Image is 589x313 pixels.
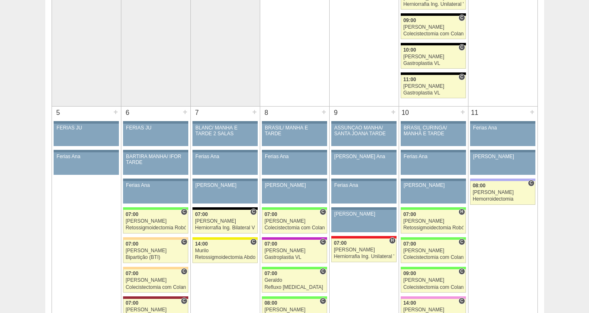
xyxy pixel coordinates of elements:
[265,183,324,188] div: [PERSON_NAME]
[126,285,186,290] div: Colecistectomia com Colangiografia VL
[403,17,416,23] span: 09:00
[54,152,118,175] a: Ferias Ana
[320,107,328,117] div: +
[123,150,188,152] div: Key: Aviso
[126,154,185,165] div: BARTIRA MANHÃ/ IFOR TARDE
[123,269,188,293] a: C 07:00 [PERSON_NAME] Colecistectomia com Colangiografia VL
[403,47,416,53] span: 10:00
[181,298,187,304] span: Consultório
[262,121,327,124] div: Key: Aviso
[192,207,257,210] div: Key: Blanc
[192,240,257,263] a: C 14:00 Murilo Retossigmoidectomia Abdominal VL
[123,207,188,210] div: Key: Brasil
[264,285,325,290] div: Refluxo [MEDICAL_DATA] esofágico Robótico
[320,298,326,304] span: Consultório
[181,209,187,215] span: Consultório
[403,61,463,66] div: Gastroplastia VL
[260,107,273,119] div: 8
[123,210,188,233] a: C 07:00 [PERSON_NAME] Retossigmoidectomia Robótica
[528,180,534,186] span: Consultório
[250,209,256,215] span: Consultório
[401,75,466,98] a: C 11:00 [PERSON_NAME] Gastroplastia VL
[195,255,255,260] div: Retossigmoidectomia Abdominal VL
[192,210,257,233] a: C 07:00 [PERSON_NAME] Herniorrafia Ing. Bilateral VL
[401,72,466,75] div: Key: Blanc
[192,121,257,124] div: Key: Aviso
[403,248,463,253] div: [PERSON_NAME]
[331,179,396,181] div: Key: Aviso
[262,240,327,263] a: C 07:00 [PERSON_NAME] Gastroplastia VL
[195,219,255,224] div: [PERSON_NAME]
[403,278,463,283] div: [PERSON_NAME]
[473,154,532,159] div: [PERSON_NAME]
[264,255,325,260] div: Gastroplastia VL
[264,211,277,217] span: 07:00
[126,241,138,247] span: 07:00
[123,152,188,175] a: BARTIRA MANHÃ/ IFOR TARDE
[334,183,394,188] div: Ferias Ana
[251,107,258,117] div: +
[126,278,186,283] div: [PERSON_NAME]
[401,179,466,181] div: Key: Aviso
[399,107,412,119] div: 10
[126,307,186,313] div: [PERSON_NAME]
[330,107,343,119] div: 9
[459,107,466,117] div: +
[401,150,466,152] div: Key: Aviso
[265,154,324,159] div: Ferias Ana
[401,13,466,16] div: Key: Blanc
[182,107,189,117] div: +
[331,207,396,210] div: Key: Aviso
[470,179,535,181] div: Key: Christóvão da Gama
[403,25,463,30] div: [PERSON_NAME]
[123,179,188,181] div: Key: Aviso
[334,211,394,217] div: [PERSON_NAME]
[470,124,535,146] a: Ferias Ana
[195,154,255,159] div: Ferias Ana
[403,241,416,247] span: 07:00
[57,125,116,131] div: FERIAS JU
[126,248,186,253] div: [PERSON_NAME]
[403,271,416,276] span: 09:00
[404,183,463,188] div: [PERSON_NAME]
[470,181,535,204] a: C 08:00 [PERSON_NAME] Hemorroidectomia
[262,296,327,299] div: Key: Brasil
[401,237,466,240] div: Key: Brasil
[262,237,327,240] div: Key: Maria Braido
[473,125,532,131] div: Ferias Ana
[473,196,533,202] div: Hemorroidectomia
[126,211,138,217] span: 07:00
[458,209,465,215] span: Hospital
[181,268,187,275] span: Consultório
[401,181,466,204] a: [PERSON_NAME]
[123,240,188,263] a: C 07:00 [PERSON_NAME] Bipartição (BTI)
[192,179,257,181] div: Key: Aviso
[320,268,326,275] span: Consultório
[401,124,466,146] a: BRASIL CURINGA/ MANHÃ E TARDE
[331,121,396,124] div: Key: Aviso
[123,181,188,204] a: Ferias Ana
[54,121,118,124] div: Key: Aviso
[470,150,535,152] div: Key: Aviso
[195,125,255,136] div: BLANC/ MANHÃ E TARDE 2 SALAS
[123,267,188,269] div: Key: Bartira
[470,152,535,175] a: [PERSON_NAME]
[54,124,118,146] a: FERIAS JU
[403,300,416,306] span: 14:00
[262,124,327,146] a: BRASIL/ MANHÃ E TARDE
[403,285,463,290] div: Colecistectomia com Colangiografia VL
[404,125,463,136] div: BRASIL CURINGA/ MANHÃ E TARDE
[403,307,463,313] div: [PERSON_NAME]
[331,210,396,232] a: [PERSON_NAME]
[195,241,208,247] span: 14:00
[473,190,533,195] div: [PERSON_NAME]
[401,210,466,233] a: H 07:00 [PERSON_NAME] Retossigmoidectomia Robótica
[192,237,257,240] div: Key: Santa Rita
[458,74,465,80] span: Consultório
[458,15,465,21] span: Consultório
[262,179,327,181] div: Key: Aviso
[403,77,416,82] span: 11:00
[389,237,395,244] span: Hospital
[334,240,347,246] span: 07:00
[195,225,255,231] div: Herniorrafia Ing. Bilateral VL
